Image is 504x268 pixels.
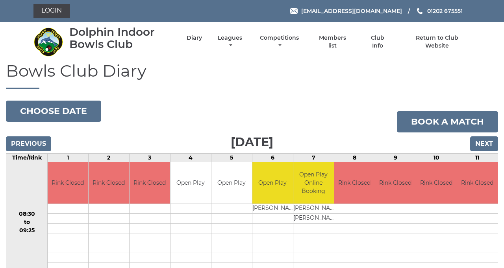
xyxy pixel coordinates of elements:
a: Competitions [258,34,301,50]
span: 01202 675551 [427,7,463,15]
td: Rink Closed [48,162,88,204]
td: Open Play [252,162,293,204]
td: 8 [334,154,375,162]
span: [EMAIL_ADDRESS][DOMAIN_NAME] [301,7,402,15]
div: Dolphin Indoor Bowls Club [69,26,173,50]
a: Login [33,4,70,18]
a: Book a match [397,111,498,132]
td: Open Play [211,162,252,204]
img: Dolphin Indoor Bowls Club [33,27,63,57]
td: 5 [211,154,252,162]
td: 7 [293,154,334,162]
td: Time/Rink [6,154,48,162]
td: [PERSON_NAME] [252,204,293,213]
td: Open Play [170,162,211,204]
td: 11 [457,154,498,162]
td: Open Play Online Booking [293,162,334,204]
td: Rink Closed [89,162,129,204]
img: Phone us [417,8,422,14]
td: Rink Closed [375,162,416,204]
a: Diary [187,34,202,42]
input: Previous [6,136,51,151]
a: Email [EMAIL_ADDRESS][DOMAIN_NAME] [290,7,402,15]
td: Rink Closed [130,162,170,204]
td: 9 [375,154,416,162]
td: 6 [252,154,293,162]
a: Phone us 01202 675551 [416,7,463,15]
td: 4 [170,154,211,162]
td: Rink Closed [457,162,498,204]
a: Members list [315,34,351,50]
img: Email [290,8,298,14]
td: 2 [88,154,129,162]
button: Choose date [6,101,101,122]
td: [PERSON_NAME] [293,213,334,223]
input: Next [470,136,498,151]
td: Rink Closed [334,162,375,204]
td: 3 [129,154,170,162]
a: Leagues [216,34,244,50]
td: [PERSON_NAME] [293,204,334,213]
td: 10 [416,154,457,162]
a: Club Info [365,34,390,50]
td: 1 [48,154,89,162]
h1: Bowls Club Diary [6,62,498,89]
td: Rink Closed [416,162,457,204]
a: Return to Club Website [404,34,471,50]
